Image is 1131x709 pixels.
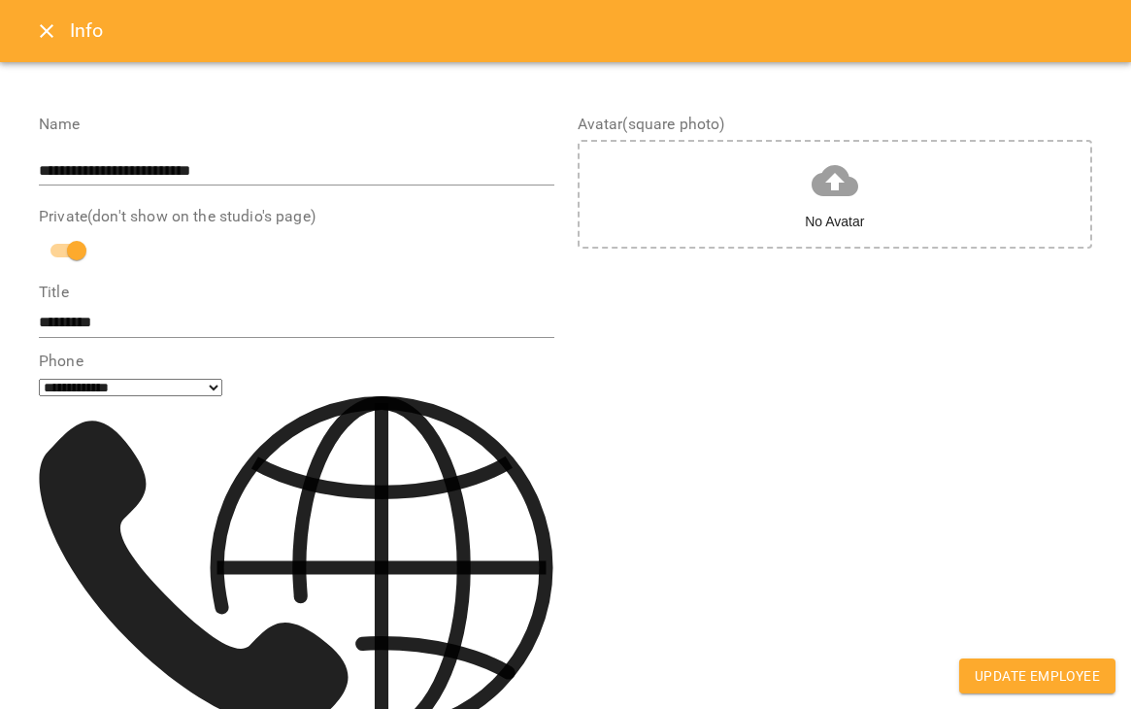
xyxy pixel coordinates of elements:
[39,209,554,224] label: Private(don't show on the studio's page)
[23,8,70,54] button: Close
[39,354,554,369] label: Phone
[959,658,1115,693] button: Update Employee
[578,117,1093,132] label: Avatar(square photo)
[39,379,222,396] select: Phone number country
[70,16,104,46] h6: Info
[39,285,554,300] label: Title
[39,117,554,132] label: Name
[805,212,864,231] div: No Avatar
[975,664,1100,688] span: Update Employee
